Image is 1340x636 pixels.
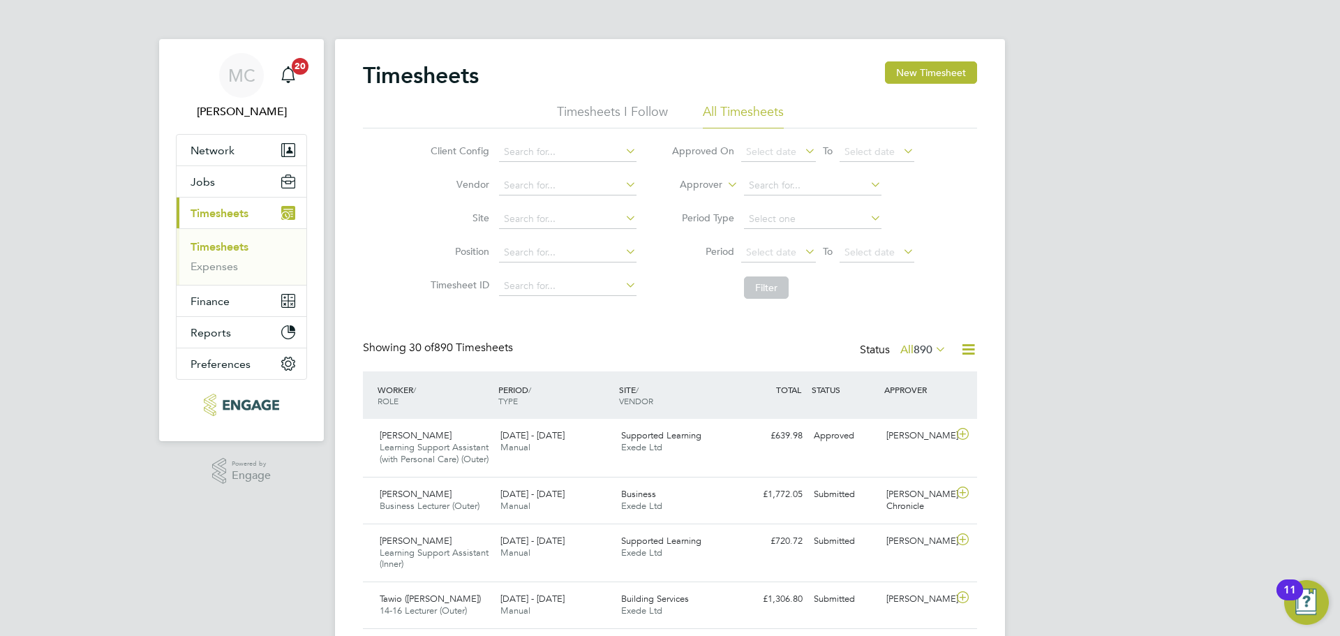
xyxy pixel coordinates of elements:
span: TOTAL [776,384,801,395]
button: Jobs [177,166,306,197]
label: Vendor [426,178,489,191]
div: 11 [1283,590,1296,608]
label: Client Config [426,145,489,157]
h2: Timesheets [363,61,479,89]
div: Submitted [808,530,881,553]
span: 20 [292,58,308,75]
div: £1,772.05 [736,483,808,506]
span: Timesheets [191,207,248,220]
span: Learning Support Assistant (with Personal Care) (Outer) [380,441,489,465]
button: Reports [177,317,306,348]
a: Go to home page [176,394,307,416]
div: [PERSON_NAME] [881,424,953,448]
span: Finance [191,295,230,308]
div: Status [860,341,949,360]
a: MC[PERSON_NAME] [176,53,307,120]
span: Tawio ([PERSON_NAME]) [380,593,481,605]
span: To [819,142,837,160]
span: Learning Support Assistant (Inner) [380,547,489,570]
span: Exede Ltd [621,500,662,512]
span: Business [621,488,656,500]
span: Select date [746,145,796,158]
input: Search for... [499,176,636,195]
span: Network [191,144,234,157]
li: All Timesheets [703,103,784,128]
div: WORKER [374,377,495,413]
button: Timesheets [177,198,306,228]
span: [DATE] - [DATE] [500,593,565,605]
span: Building Services [621,593,689,605]
input: Search for... [499,243,636,262]
label: Period [671,245,734,258]
div: SITE [616,377,736,413]
span: 890 Timesheets [409,341,513,355]
button: Preferences [177,348,306,379]
span: [DATE] - [DATE] [500,429,565,441]
span: To [819,242,837,260]
button: Network [177,135,306,165]
li: Timesheets I Follow [557,103,668,128]
span: TYPE [498,395,518,406]
span: Manual [500,500,530,512]
div: STATUS [808,377,881,402]
span: Manual [500,547,530,559]
img: xede-logo-retina.png [204,394,278,416]
input: Select one [744,209,881,229]
span: 14-16 Lecturer (Outer) [380,605,467,616]
label: Approver [660,178,722,192]
span: ROLE [378,395,399,406]
span: MC [228,66,255,84]
span: Supported Learning [621,429,701,441]
span: [PERSON_NAME] [380,429,452,441]
span: Engage [232,470,271,482]
div: PERIOD [495,377,616,413]
input: Search for... [499,276,636,296]
nav: Main navigation [159,39,324,441]
div: Showing [363,341,516,355]
span: VENDOR [619,395,653,406]
button: New Timesheet [885,61,977,84]
button: Open Resource Center, 11 new notifications [1284,580,1329,625]
div: £1,306.80 [736,588,808,611]
span: / [528,384,531,395]
span: Select date [844,246,895,258]
div: [PERSON_NAME] [881,588,953,611]
span: 890 [914,343,932,357]
span: / [413,384,416,395]
span: [DATE] - [DATE] [500,488,565,500]
div: APPROVER [881,377,953,402]
span: / [636,384,639,395]
span: Manual [500,605,530,616]
div: [PERSON_NAME] Chronicle [881,483,953,518]
span: Manual [500,441,530,453]
label: All [900,343,946,357]
button: Filter [744,276,789,299]
div: £639.98 [736,424,808,448]
div: Submitted [808,483,881,506]
span: Business Lecturer (Outer) [380,500,479,512]
span: Exede Ltd [621,547,662,559]
a: Expenses [191,260,238,273]
a: Powered byEngage [212,458,271,485]
label: Timesheet ID [426,279,489,291]
label: Approved On [671,145,734,157]
div: £720.72 [736,530,808,553]
label: Position [426,245,489,258]
span: Exede Ltd [621,441,662,453]
span: Mark Carter [176,103,307,120]
label: Period Type [671,212,734,224]
span: Jobs [191,175,215,188]
span: Select date [746,246,796,258]
input: Search for... [499,142,636,162]
button: Finance [177,286,306,316]
span: [DATE] - [DATE] [500,535,565,547]
a: Timesheets [191,240,248,253]
div: [PERSON_NAME] [881,530,953,553]
span: Reports [191,326,231,339]
div: Submitted [808,588,881,611]
a: 20 [274,53,302,98]
input: Search for... [744,176,881,195]
input: Search for... [499,209,636,229]
span: Supported Learning [621,535,701,547]
div: Timesheets [177,228,306,285]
